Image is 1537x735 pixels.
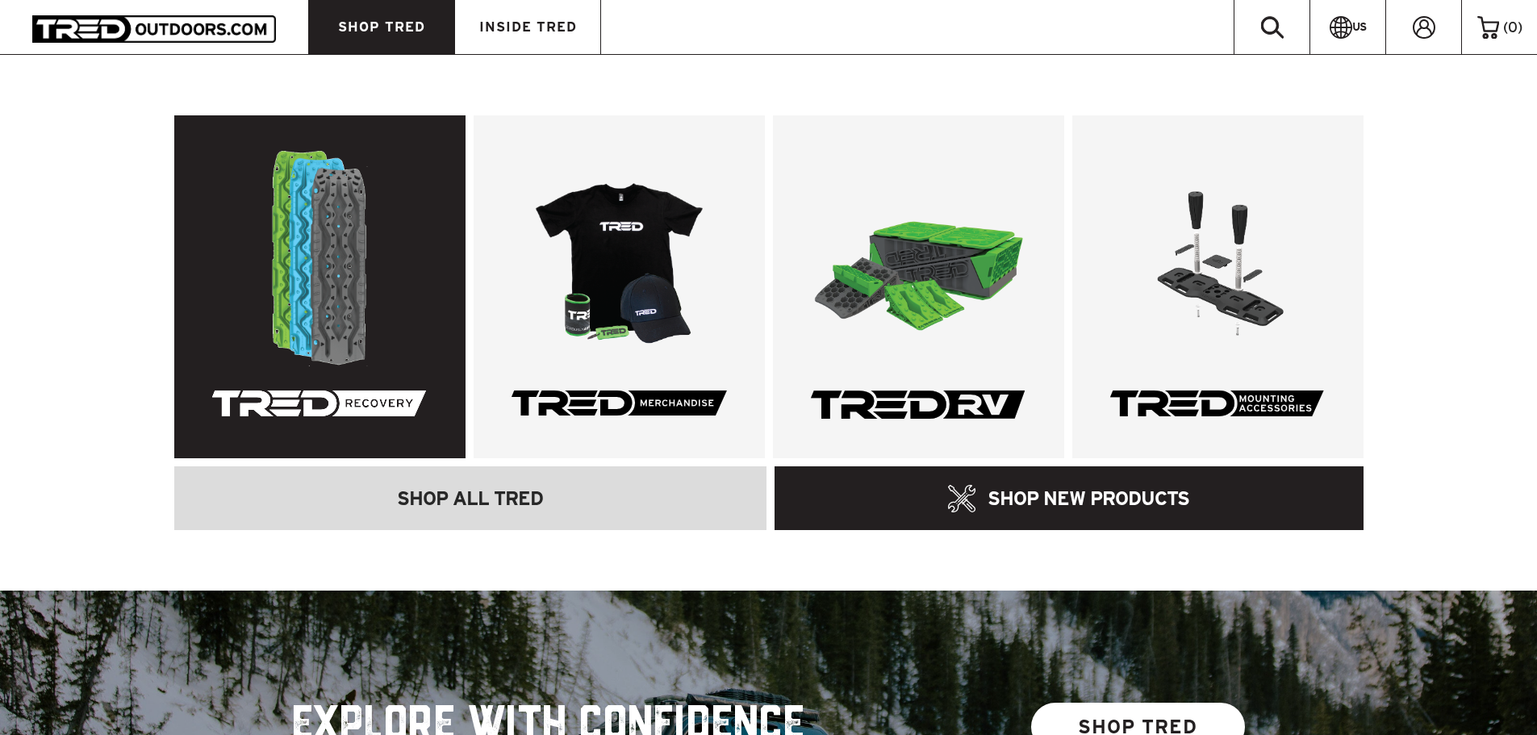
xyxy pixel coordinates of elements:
a: SHOP ALL TRED [174,466,767,530]
img: cart-icon [1477,16,1499,39]
span: ( ) [1503,20,1522,35]
img: TRED Outdoors America [32,15,276,42]
a: SHOP NEW PRODUCTS [775,466,1364,530]
span: INSIDE TRED [479,20,577,34]
span: SHOP TRED [338,20,425,34]
span: 0 [1508,19,1518,35]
